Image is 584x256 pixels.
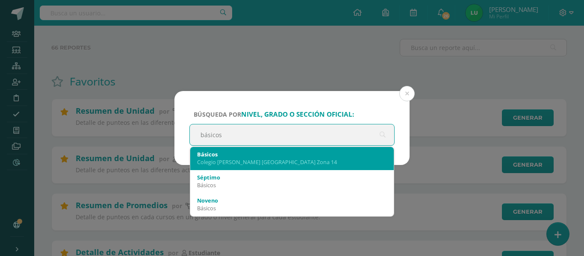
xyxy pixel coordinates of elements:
div: Básicos [197,181,387,189]
button: Close (Esc) [399,86,415,101]
strong: nivel, grado o sección oficial: [241,110,354,119]
div: Séptimo [197,174,387,181]
div: Noveno [197,197,387,204]
div: Básicos [197,150,387,158]
span: Búsqueda por [194,110,354,118]
div: Básicos [197,204,387,212]
input: ej. Primero primaria, etc. [190,124,394,145]
div: Colegio [PERSON_NAME] [GEOGRAPHIC_DATA] Zona 14 [197,158,387,166]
